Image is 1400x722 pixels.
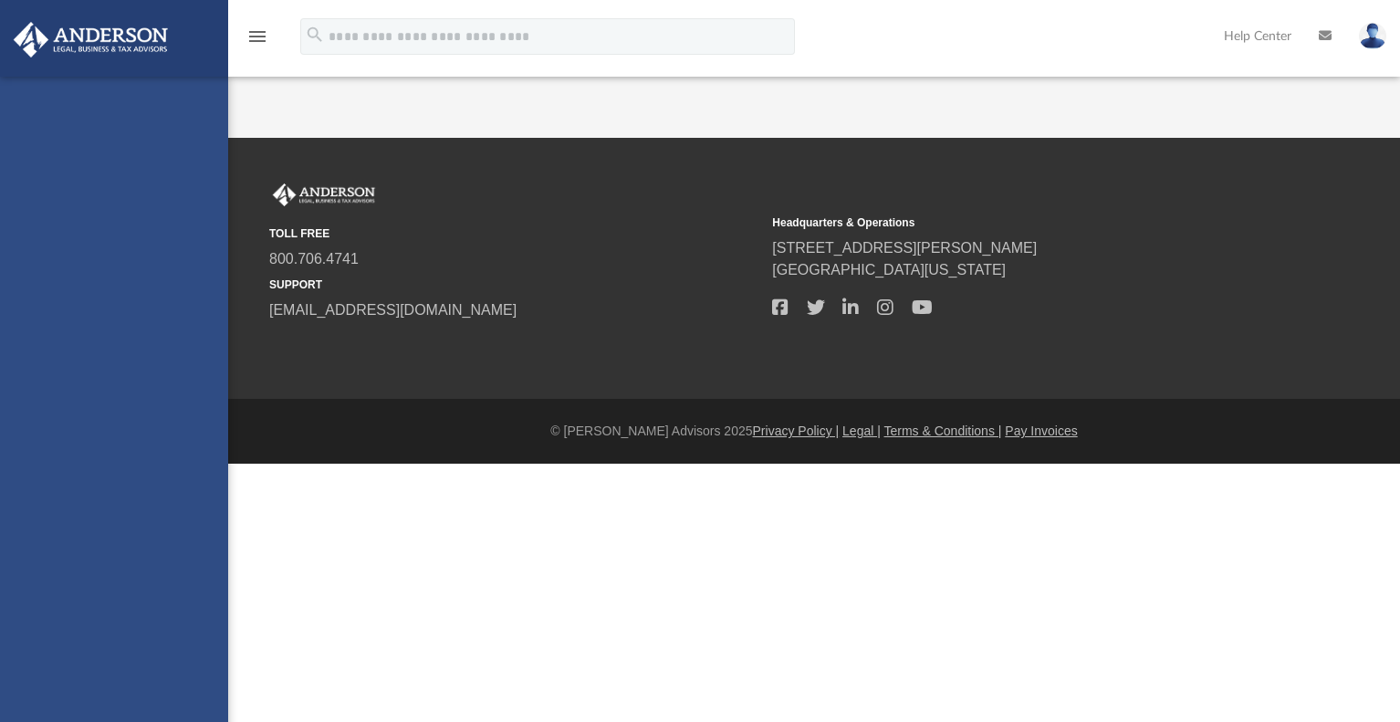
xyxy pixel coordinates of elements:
small: Headquarters & Operations [772,215,1262,231]
div: © [PERSON_NAME] Advisors 2025 [228,422,1400,441]
img: Anderson Advisors Platinum Portal [8,22,173,58]
small: SUPPORT [269,277,759,293]
a: Pay Invoices [1005,424,1077,438]
a: [GEOGRAPHIC_DATA][US_STATE] [772,262,1006,277]
img: User Pic [1359,23,1386,49]
a: Terms & Conditions | [884,424,1002,438]
i: menu [246,26,268,47]
a: Legal | [842,424,881,438]
a: 800.706.4741 [269,251,359,267]
a: menu [246,35,268,47]
a: [STREET_ADDRESS][PERSON_NAME] [772,240,1037,256]
small: TOLL FREE [269,225,759,242]
a: [EMAIL_ADDRESS][DOMAIN_NAME] [269,302,517,318]
i: search [305,25,325,45]
img: Anderson Advisors Platinum Portal [269,183,379,207]
a: Privacy Policy | [753,424,840,438]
